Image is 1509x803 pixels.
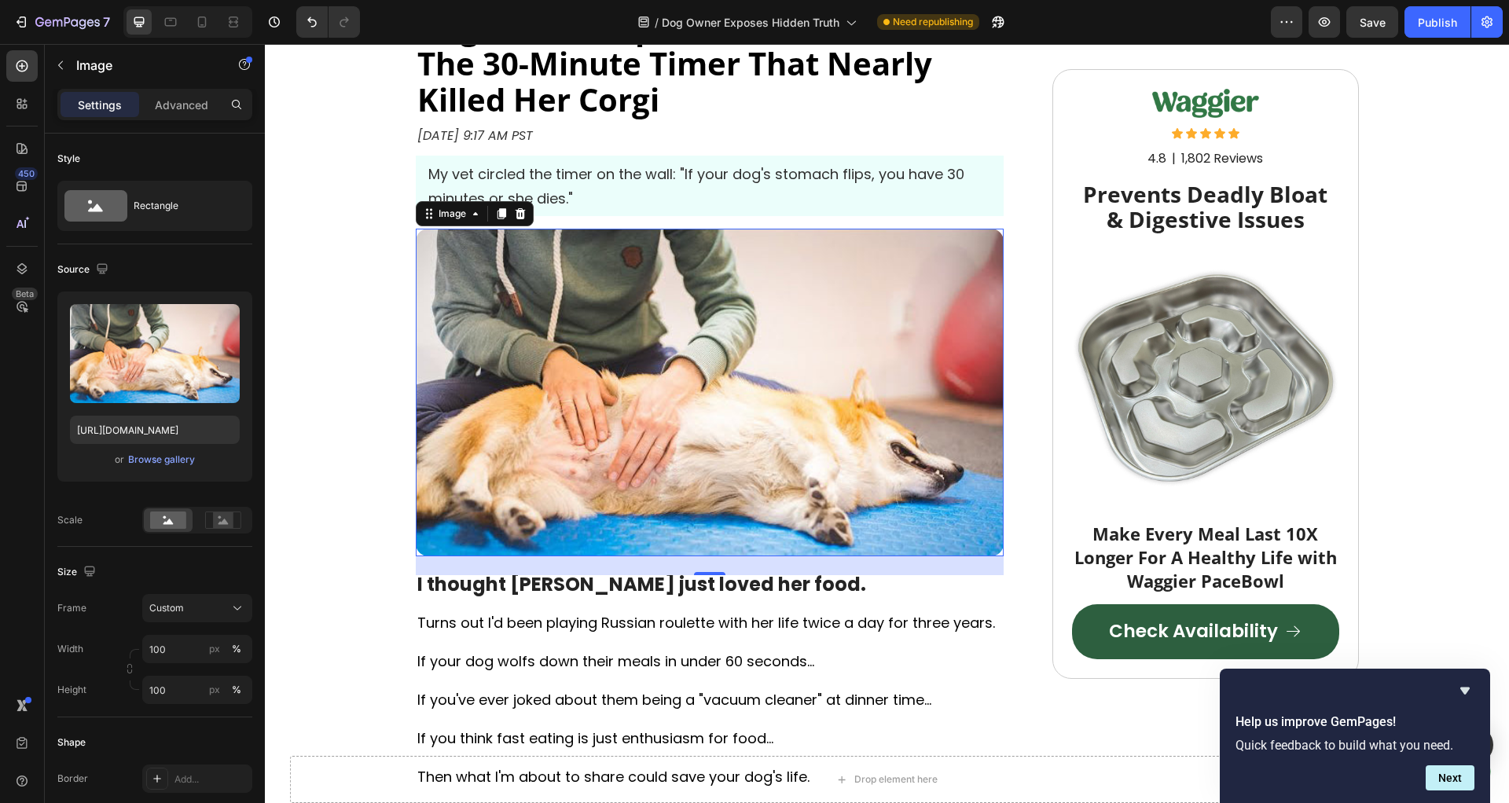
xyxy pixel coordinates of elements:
[57,259,112,280] div: Source
[134,188,229,224] div: Rectangle
[265,44,1509,803] iframe: Design area
[70,416,240,444] input: https://example.com/image.jpg
[6,6,117,38] button: 7
[149,601,184,615] span: Custom
[1418,14,1457,31] div: Publish
[151,112,739,173] div: Rich Text Editor. Editing area: main
[128,453,195,467] div: Browse gallery
[57,601,86,615] label: Frame
[205,680,224,699] button: %
[57,772,88,786] div: Border
[12,288,38,300] div: Beta
[152,607,549,627] span: If your dog wolfs down their meals in under 60 seconds...
[152,527,601,553] strong: I thought [PERSON_NAME] just loved her food.
[115,450,124,469] span: or
[655,14,659,31] span: /
[232,683,241,697] div: %
[887,45,994,74] img: gempages_579706557655155460-5cd883a9-46c8-472b-9f6a-623c367ba313.png
[807,477,1074,551] h2: Rich Text Editor. Editing area: main
[57,513,83,527] div: Scale
[152,82,268,101] i: [DATE] 9:17 AM PST
[844,576,1013,599] p: Check Availability
[205,640,224,658] button: %
[844,576,1013,599] div: Rich Text Editor. Editing area: main
[57,683,86,697] label: Height
[15,167,38,180] div: 450
[152,569,730,588] span: Turns out I'd been playing Russian roulette with her life twice a day for three years.
[1360,16,1386,29] span: Save
[883,107,901,123] p: 4.8
[916,107,998,123] p: 1,802 Reviews
[232,642,241,656] div: %
[296,6,360,38] div: Undo/Redo
[915,105,1000,125] div: Rich Text Editor. Editing area: main
[57,642,83,656] label: Width
[78,97,122,113] p: Settings
[209,683,220,697] div: px
[227,640,246,658] button: px
[152,684,509,704] span: If you think fast eating is just enthusiasm for food...
[809,139,1073,189] p: ⁠⁠⁠⁠⁠⁠⁠
[142,594,252,622] button: Custom
[1404,6,1470,38] button: Publish
[57,152,80,166] div: Style
[76,56,210,75] p: Image
[893,15,973,29] span: Need republishing
[171,163,204,177] div: Image
[127,452,196,467] button: Browse gallery
[1235,738,1474,753] p: Quick feedback to build what you need.
[103,13,110,31] p: 7
[1235,713,1474,731] h2: Help us improve GemPages!
[807,200,1074,467] img: gempages_579706557655155460-f3719259-aeeb-48c9-bc21-861276ec9403.jpg
[1235,681,1474,790] div: Help us improve GemPages!
[810,478,1072,548] strong: Make Every Meal Last 10X Longer For A Healthy Life with Waggier PaceBowl
[1456,681,1474,700] button: Hide survey
[174,772,248,786] div: Add...
[142,635,252,663] input: px%
[807,560,1074,615] a: Rich Text Editor. Editing area: main
[662,14,839,31] span: Dog Owner Exposes Hidden Truth
[1346,6,1398,38] button: Save
[70,304,240,403] img: preview-image
[151,185,739,511] img: gempages_579706557655155460-18501f23-4284-41f3-a748-fc95e99157ac.jpg
[57,562,99,583] div: Size
[163,120,699,164] span: My vet circled the timer on the wall: "If your dog's stomach flips, you have 30 minutes or she di...
[907,107,911,123] p: |
[818,135,1063,190] strong: Prevents Deadly Bloat & Digestive Issues
[1426,765,1474,790] button: Next question
[809,478,1073,549] p: ⁠⁠⁠⁠⁠⁠⁠
[152,646,666,665] span: If you've ever joked about them being a "vacuum cleaner" at dinner time...
[155,97,208,113] p: Advanced
[142,676,252,704] input: px%
[807,137,1074,191] h2: Rich Text Editor. Editing area: main
[57,735,86,750] div: Shape
[227,680,246,699] button: px
[209,642,220,656] div: px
